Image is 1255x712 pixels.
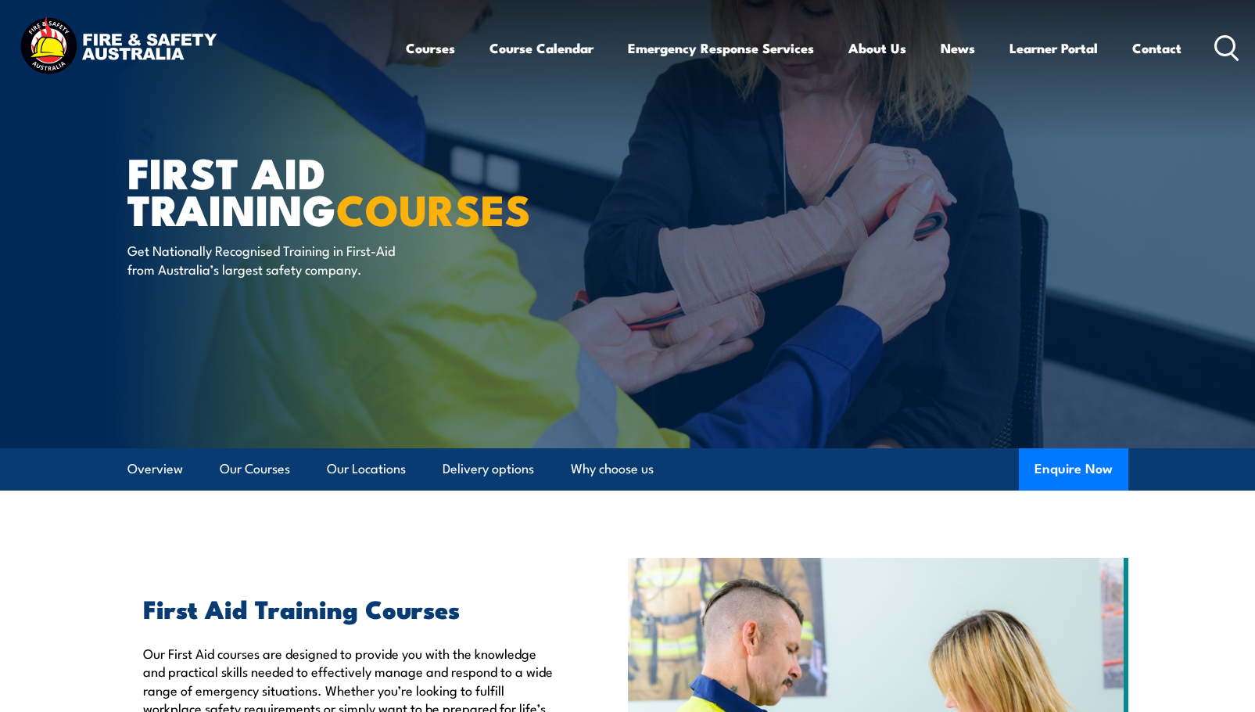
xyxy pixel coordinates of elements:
a: Delivery options [443,448,534,490]
strong: COURSES [336,175,531,240]
a: Overview [127,448,183,490]
p: Get Nationally Recognised Training in First-Aid from Australia’s largest safety company. [127,241,413,278]
a: Learner Portal [1009,27,1098,69]
a: Our Courses [220,448,290,490]
a: Why choose us [571,448,654,490]
h2: First Aid Training Courses [143,597,556,619]
a: About Us [848,27,906,69]
h1: First Aid Training [127,153,514,226]
button: Enquire Now [1019,448,1128,491]
a: Course Calendar [489,27,593,69]
a: Contact [1132,27,1181,69]
a: Courses [406,27,455,69]
a: News [941,27,975,69]
a: Our Locations [327,448,406,490]
a: Emergency Response Services [628,27,814,69]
